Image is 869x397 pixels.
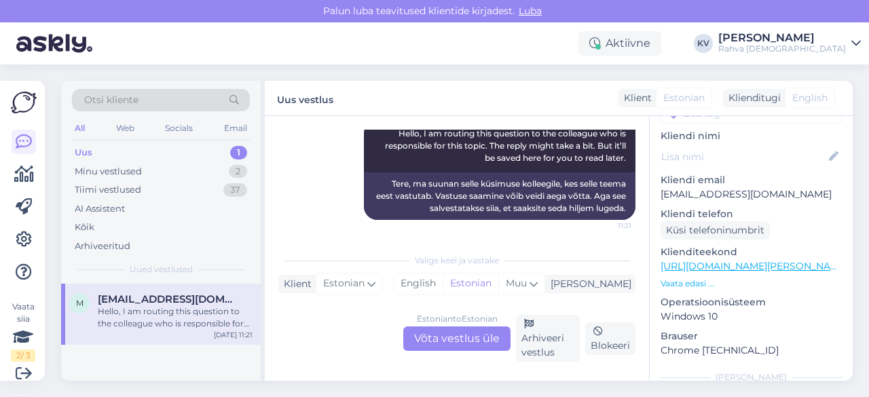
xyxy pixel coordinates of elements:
div: Estonian to Estonian [417,313,498,325]
label: Uus vestlus [277,89,333,107]
p: Kliendi telefon [661,207,842,221]
span: Otsi kliente [84,93,138,107]
div: KV [694,34,713,53]
img: Askly Logo [11,92,37,113]
div: [PERSON_NAME] [661,371,842,383]
div: Minu vestlused [75,165,142,178]
div: AI Assistent [75,202,125,216]
span: Hello, I am routing this question to the colleague who is responsible for this topic. The reply m... [385,128,628,163]
p: Kliendi nimi [661,129,842,143]
div: Vaata siia [11,301,35,362]
div: Email [221,119,250,137]
div: Uus [75,146,92,159]
span: Estonian [663,91,705,105]
input: Lisa nimi [661,149,826,164]
div: Tere, ma suunan selle küsimuse kolleegile, kes selle teema eest vastutab. Vastuse saamine võib ve... [364,172,635,220]
p: Klienditeekond [661,245,842,259]
div: Socials [162,119,196,137]
div: Klient [618,91,652,105]
span: 11:21 [580,221,631,231]
div: Arhiveeri vestlus [516,315,580,362]
span: mativanemb@gmail.com [98,293,239,305]
div: English [394,273,443,294]
span: Luba [515,5,546,17]
div: 2 / 3 [11,349,35,362]
div: Tiimi vestlused [75,183,141,197]
div: 2 [229,165,247,178]
div: 1 [230,146,247,159]
span: English [792,91,828,105]
div: [DATE] 11:21 [214,330,253,340]
p: [EMAIL_ADDRESS][DOMAIN_NAME] [661,187,842,202]
div: Võta vestlus üle [403,326,511,351]
div: Klienditugi [723,91,781,105]
span: m [76,298,84,308]
div: Küsi telefoninumbrit [661,221,770,240]
div: [PERSON_NAME] [545,277,631,291]
div: Blokeeri [585,322,635,355]
div: Arhiveeritud [75,240,130,253]
p: Kliendi email [661,173,842,187]
div: All [72,119,88,137]
p: Operatsioonisüsteem [661,295,842,309]
div: Rahva [DEMOGRAPHIC_DATA] [718,43,846,54]
div: Web [113,119,137,137]
span: Uued vestlused [130,263,193,276]
a: [URL][DOMAIN_NAME][PERSON_NAME] [661,260,848,272]
a: [PERSON_NAME]Rahva [DEMOGRAPHIC_DATA] [718,33,861,54]
div: Valige keel ja vastake [278,254,635,267]
div: Estonian [443,273,498,294]
div: Kõik [75,221,94,234]
span: Estonian [323,276,365,291]
p: Windows 10 [661,309,842,324]
div: 37 [223,183,247,197]
div: [PERSON_NAME] [718,33,846,43]
span: Muu [506,277,527,289]
p: Brauser [661,329,842,343]
div: Klient [278,277,312,291]
div: Aktiivne [578,31,661,56]
p: Vaata edasi ... [661,278,842,290]
div: Hello, I am routing this question to the colleague who is responsible for this topic. The reply m... [98,305,253,330]
p: Chrome [TECHNICAL_ID] [661,343,842,358]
